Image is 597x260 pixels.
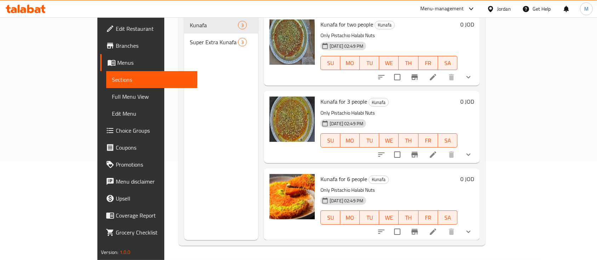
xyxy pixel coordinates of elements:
[390,224,405,239] span: Select to update
[320,31,457,40] p: Only Pistachio Halabi Nuts
[269,174,315,219] img: Kunafa for 6 people
[443,146,460,163] button: delete
[327,43,366,50] span: [DATE] 02:49 PM
[190,21,238,29] span: Kunafa
[116,211,192,220] span: Coverage Report
[464,150,473,159] svg: Show Choices
[327,197,366,204] span: [DATE] 02:49 PM
[373,223,390,240] button: sort-choices
[320,96,367,107] span: Kunafa for 3 people
[443,223,460,240] button: delete
[438,133,457,148] button: SA
[238,22,246,29] span: 3
[379,133,399,148] button: WE
[100,156,197,173] a: Promotions
[399,210,418,225] button: TH
[100,54,197,71] a: Menus
[190,38,238,46] span: Super Extra Kunafa
[382,135,396,146] span: WE
[116,228,192,237] span: Grocery Checklist
[464,227,473,236] svg: Show Choices
[429,227,437,236] a: Edit menu item
[363,135,376,146] span: TU
[406,146,423,163] button: Branch-specific-item
[100,37,197,54] a: Branches
[116,24,192,33] span: Edit Restaurant
[402,213,415,223] span: TH
[406,223,423,240] button: Branch-specific-item
[360,56,379,70] button: TU
[100,207,197,224] a: Coverage Report
[100,20,197,37] a: Edit Restaurant
[324,135,337,146] span: SU
[343,58,357,68] span: MO
[100,190,197,207] a: Upsell
[184,17,258,34] div: Kunafa3
[419,210,438,225] button: FR
[112,75,192,84] span: Sections
[238,39,246,46] span: 3
[327,120,366,127] span: [DATE] 02:49 PM
[421,213,435,223] span: FR
[390,147,405,162] span: Select to update
[117,58,192,67] span: Menus
[420,5,464,13] div: Menu-management
[112,92,192,101] span: Full Menu View
[443,69,460,86] button: delete
[419,56,438,70] button: FR
[106,71,197,88] a: Sections
[116,41,192,50] span: Branches
[402,135,415,146] span: TH
[324,58,337,68] span: SU
[320,109,457,117] p: Only Pistachio Halabi Nuts
[100,173,197,190] a: Menu disclaimer
[375,21,394,29] span: Kunafa
[184,34,258,51] div: Super Extra Kunafa3
[106,105,197,122] a: Edit Menu
[369,175,388,184] span: Kunafa
[369,98,389,106] div: Kunafa
[584,5,589,13] span: M
[441,58,455,68] span: SA
[269,19,315,65] img: Kunafa for two people
[421,58,435,68] span: FR
[343,213,357,223] span: MO
[382,213,396,223] span: WE
[320,186,457,195] p: Only Pistachio Halabi Nuts
[460,97,474,106] h6: 0 JOD
[100,139,197,156] a: Coupons
[184,14,258,53] nav: Menu sections
[112,109,192,118] span: Edit Menu
[320,56,340,70] button: SU
[441,135,455,146] span: SA
[269,97,315,142] img: Kunafa for 3 people
[460,19,474,29] h6: 0 JOD
[402,58,415,68] span: TH
[120,248,131,257] span: 1.0.0
[106,88,197,105] a: Full Menu View
[340,56,360,70] button: MO
[320,174,367,184] span: Kunafa for 6 people
[116,143,192,152] span: Coupons
[340,210,360,225] button: MO
[382,58,396,68] span: WE
[116,194,192,203] span: Upsell
[116,177,192,186] span: Menu disclaimer
[373,69,390,86] button: sort-choices
[360,210,379,225] button: TU
[497,5,511,13] div: Jordan
[100,122,197,139] a: Choice Groups
[324,213,337,223] span: SU
[460,174,474,184] h6: 0 JOD
[441,213,455,223] span: SA
[379,56,399,70] button: WE
[101,248,118,257] span: Version:
[464,73,473,81] svg: Show Choices
[320,19,373,30] span: Kunafa for two people
[363,213,376,223] span: TU
[419,133,438,148] button: FR
[343,135,357,146] span: MO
